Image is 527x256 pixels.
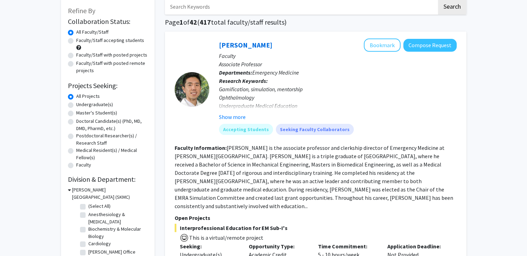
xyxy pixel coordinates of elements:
[88,240,111,247] label: Cardiology
[219,60,457,68] p: Associate Professor
[88,203,111,210] label: (Select All)
[76,101,113,108] label: Undergraduate(s)
[165,18,466,26] h1: Page of ( total faculty/staff results)
[175,224,457,232] span: Interprofessional Education for EM Sub-I's
[76,60,148,74] label: Faculty/Staff with posted remote projects
[276,124,354,135] mat-chip: Seeking Faculty Collaborators
[76,147,148,161] label: Medical Resident(s) / Medical Fellow(s)
[219,85,457,118] div: Gamification, simulation, mentorship Ophthalmology Undergraduate Medical Education Volunteer clinics
[219,41,272,49] a: [PERSON_NAME]
[190,18,197,26] span: 42
[179,18,183,26] span: 1
[219,69,252,76] b: Departments:
[318,242,377,250] p: Time Commitment:
[72,186,148,201] h3: [PERSON_NAME][GEOGRAPHIC_DATA] (SKMC)
[252,69,299,76] span: Emergency Medicine
[76,51,147,59] label: Faculty/Staff with posted projects
[88,211,146,225] label: Anesthesiology & [MEDICAL_DATA]
[76,93,100,100] label: All Projects
[76,132,148,147] label: Postdoctoral Researcher(s) / Research Staff
[76,118,148,132] label: Doctoral Candidate(s) (PhD, MD, DMD, PharmD, etc.)
[200,18,211,26] span: 417
[88,225,146,240] label: Biochemistry & Molecular Biology
[175,214,457,222] p: Open Projects
[219,113,246,121] button: Show more
[175,144,453,210] fg-read-more: [PERSON_NAME] is the associate professor and clerkship director of Emergency Medicine at [PERSON_...
[68,17,148,26] h2: Collaboration Status:
[88,248,135,256] label: [PERSON_NAME] Office
[68,82,148,90] h2: Projects Seeking:
[76,109,117,117] label: Master's Student(s)
[219,124,273,135] mat-chip: Accepting Students
[249,242,308,250] p: Opportunity Type:
[188,234,263,241] span: This is a virtual/remote project
[68,6,95,15] span: Refine By
[219,52,457,60] p: Faculty
[76,28,108,36] label: All Faculty/Staff
[219,77,268,84] b: Research Keywords:
[364,39,401,52] button: Add Xiao Chi Zhang to Bookmarks
[76,161,91,169] label: Faculty
[180,242,239,250] p: Seeking:
[76,37,144,44] label: Faculty/Staff accepting students
[175,144,227,151] b: Faculty Information:
[403,39,457,52] button: Compose Request to Xiao Chi Zhang
[5,225,29,251] iframe: Chat
[387,242,446,250] p: Application Deadline:
[68,175,148,184] h2: Division & Department:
